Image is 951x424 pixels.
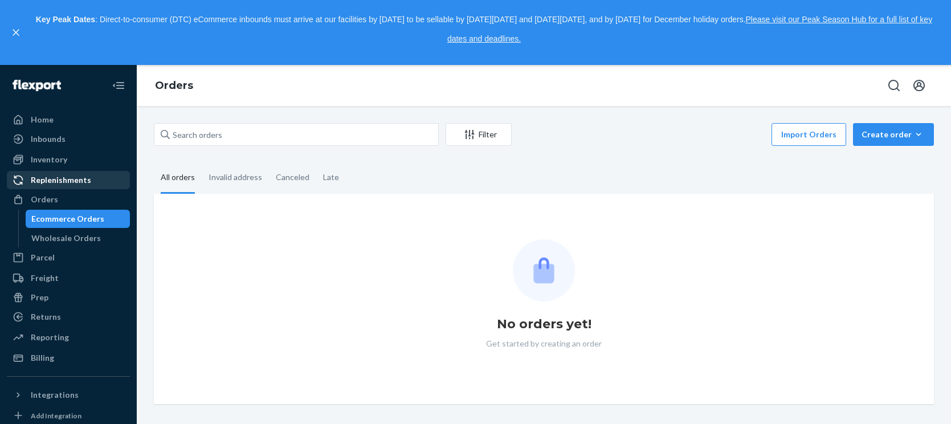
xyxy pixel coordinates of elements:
[7,190,130,209] a: Orders
[155,79,193,92] a: Orders
[31,233,101,244] div: Wholesale Orders
[883,74,905,97] button: Open Search Box
[772,123,846,146] button: Import Orders
[7,130,130,148] a: Inbounds
[31,133,66,145] div: Inbounds
[908,74,930,97] button: Open account menu
[31,411,81,421] div: Add Integration
[446,129,511,140] div: Filter
[7,386,130,404] button: Integrations
[31,272,59,284] div: Freight
[853,123,934,146] button: Create order
[486,338,602,349] p: Get started by creating an order
[323,162,339,192] div: Late
[146,70,202,103] ol: breadcrumbs
[31,311,61,323] div: Returns
[31,213,104,225] div: Ecommerce Orders
[154,123,439,146] input: Search orders
[31,114,54,125] div: Home
[10,27,22,38] button: close,
[26,210,130,228] a: Ecommerce Orders
[36,15,95,24] strong: Key Peak Dates
[27,10,941,48] p: : Direct-to-consumer (DTC) eCommerce inbounds must arrive at our facilities by [DATE] to be sella...
[7,409,130,422] a: Add Integration
[31,389,79,401] div: Integrations
[276,162,309,192] div: Canceled
[7,171,130,189] a: Replenishments
[447,15,932,43] a: Please visit our Peak Season Hub for a full list of key dates and deadlines.
[7,150,130,169] a: Inventory
[7,328,130,346] a: Reporting
[31,174,91,186] div: Replenishments
[209,162,262,192] div: Invalid address
[107,74,130,97] button: Close Navigation
[7,111,130,129] a: Home
[31,332,69,343] div: Reporting
[513,239,575,301] img: Empty list
[497,315,591,333] h1: No orders yet!
[13,80,61,91] img: Flexport logo
[161,162,195,194] div: All orders
[7,308,130,326] a: Returns
[7,248,130,267] a: Parcel
[7,288,130,307] a: Prep
[31,292,48,303] div: Prep
[862,129,925,140] div: Create order
[7,269,130,287] a: Freight
[31,252,55,263] div: Parcel
[26,229,130,247] a: Wholesale Orders
[31,154,67,165] div: Inventory
[7,349,130,367] a: Billing
[446,123,512,146] button: Filter
[31,194,58,205] div: Orders
[31,352,54,364] div: Billing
